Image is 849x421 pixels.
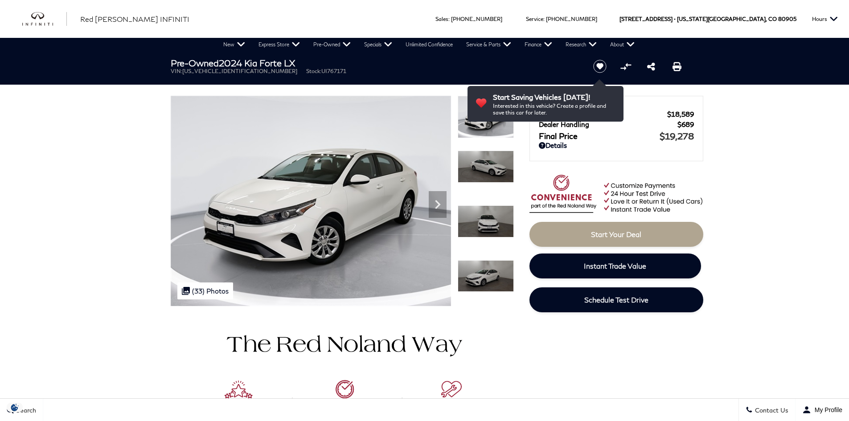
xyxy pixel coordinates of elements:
a: [PHONE_NUMBER] [546,16,597,22]
span: : [543,16,545,22]
span: Contact Us [753,406,788,414]
a: Start Your Deal [529,222,703,247]
a: Print this Pre-Owned 2024 Kia Forte LX [673,61,681,72]
h1: 2024 Kia Forte LX [171,58,578,68]
img: Used 2024 Clear White Kia LX image 1 [171,96,451,306]
a: Red [PERSON_NAME] INFINITI [80,14,189,25]
section: Click to Open Cookie Consent Modal [4,403,25,412]
div: (33) Photos [177,282,233,299]
span: $18,589 [667,110,694,118]
a: Research [559,38,603,51]
a: Details [539,141,694,149]
button: Save vehicle [590,59,610,74]
span: UI767171 [321,68,346,74]
span: Instant Trade Value [584,262,646,270]
a: [STREET_ADDRESS] • [US_STATE][GEOGRAPHIC_DATA], CO 80905 [619,16,796,22]
a: Schedule Test Drive [529,287,703,312]
a: Instant Trade Value [529,253,701,278]
img: Opt-Out Icon [4,403,25,412]
span: Start Your Deal [591,230,641,238]
img: INFINITI [22,12,67,26]
div: Next [429,191,447,218]
a: [PHONE_NUMBER] [451,16,502,22]
img: Used 2024 Clear White Kia LX image 2 [458,151,514,183]
strong: Pre-Owned [171,57,219,68]
span: [US_VEHICLE_IDENTIFICATION_NUMBER] [182,68,297,74]
img: Used 2024 Clear White Kia LX image 3 [458,205,514,237]
a: Specials [357,38,399,51]
img: Used 2024 Clear White Kia LX image 1 [458,96,514,138]
a: Unlimited Confidence [399,38,459,51]
span: Sales [435,16,448,22]
a: Share this Pre-Owned 2024 Kia Forte LX [647,61,655,72]
span: Dealer Handling [539,120,677,128]
a: Service & Parts [459,38,518,51]
span: Service [526,16,543,22]
a: Final Price $19,278 [539,131,694,141]
span: Schedule Test Drive [584,295,648,304]
a: Express Store [252,38,307,51]
span: Red [PERSON_NAME] INFINITI [80,15,189,23]
span: $19,278 [660,131,694,141]
nav: Main Navigation [217,38,641,51]
a: infiniti [22,12,67,26]
a: New [217,38,252,51]
img: Used 2024 Clear White Kia LX image 4 [458,260,514,292]
span: My Profile [811,406,842,413]
button: Open user profile menu [796,399,849,421]
a: Red [PERSON_NAME] $18,589 [539,110,694,118]
a: Pre-Owned [307,38,357,51]
span: $689 [677,120,694,128]
span: Search [14,406,36,414]
button: Compare vehicle [619,60,632,73]
span: VIN: [171,68,182,74]
a: Dealer Handling $689 [539,120,694,128]
span: Stock: [306,68,321,74]
span: Red [PERSON_NAME] [539,110,667,118]
span: Final Price [539,131,660,141]
span: : [448,16,450,22]
a: About [603,38,641,51]
a: Finance [518,38,559,51]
